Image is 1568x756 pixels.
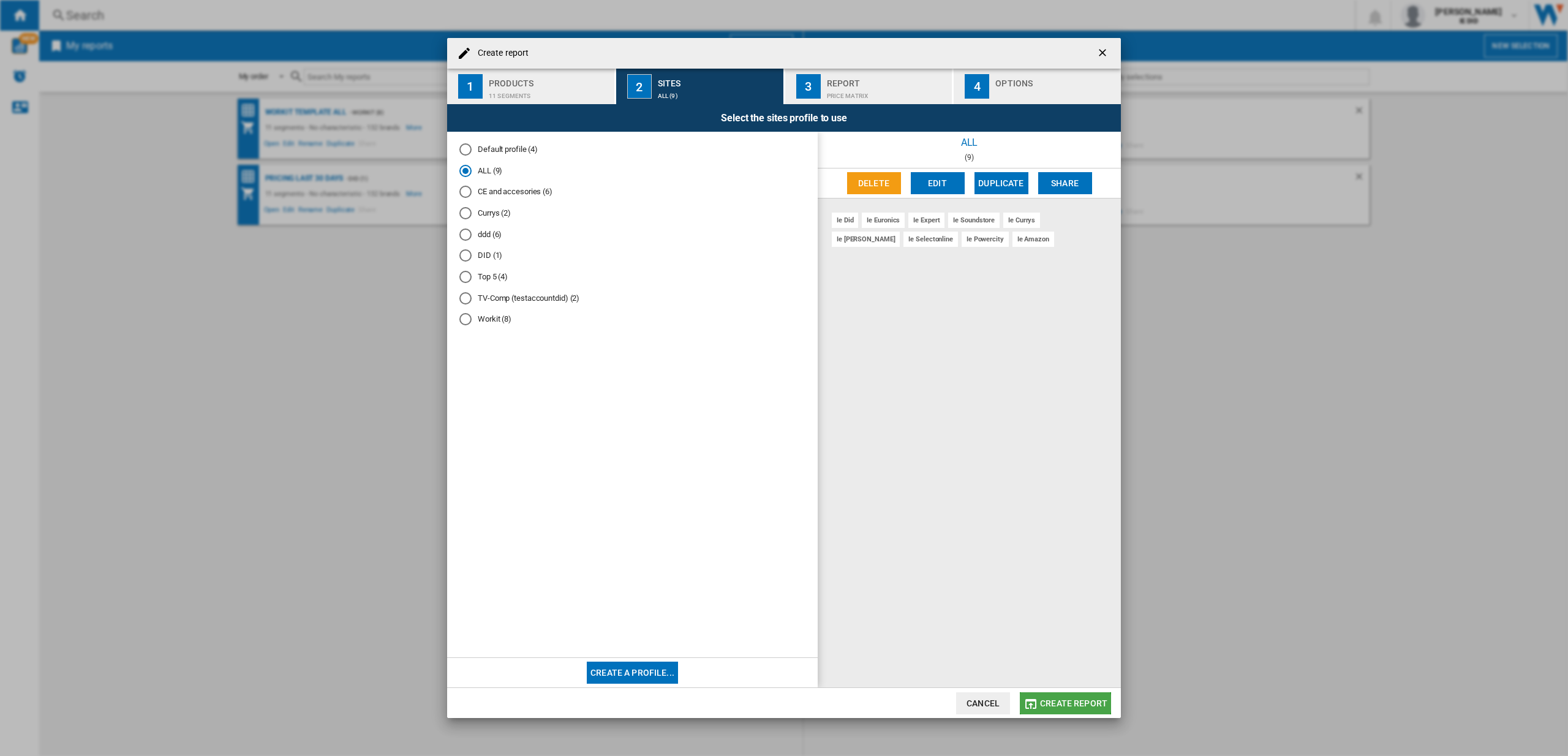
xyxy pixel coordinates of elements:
button: Cancel [956,692,1010,714]
md-radio-button: Currys (2) [459,208,805,219]
md-radio-button: Default profile (4) [459,144,805,156]
md-radio-button: TV-Comp (testaccountdid) (2) [459,292,805,304]
button: 4 Options [954,69,1121,104]
md-radio-button: DID (1) [459,250,805,262]
button: Create report [1020,692,1111,714]
div: ie powercity [962,232,1009,247]
button: Delete [847,172,901,194]
md-radio-button: Workit (8) [459,314,805,325]
div: Report [827,74,948,86]
button: 3 Report Price Matrix [785,69,954,104]
button: Create a profile... [587,662,678,684]
div: 4 [965,74,989,99]
button: Edit [911,172,965,194]
button: 1 Products 11 segments [447,69,616,104]
div: 1 [458,74,483,99]
button: getI18NText('BUTTONS.CLOSE_DIALOG') [1091,41,1116,66]
button: 2 Sites ALL (9) [616,69,785,104]
div: ALL [818,132,1121,153]
div: ie amazon [1012,232,1054,247]
div: ie soundstore [948,213,1000,228]
div: Options [995,74,1116,86]
div: 11 segments [489,86,609,99]
button: Duplicate [974,172,1028,194]
div: Sites [658,74,778,86]
div: ie did [832,213,858,228]
div: (9) [818,153,1121,162]
div: Products [489,74,609,86]
md-radio-button: ALL (9) [459,165,805,176]
h4: Create report [472,47,529,59]
span: Create report [1040,698,1107,708]
md-radio-button: ddd (6) [459,229,805,240]
div: Select the sites profile to use [447,104,1121,132]
div: ie euronics [862,213,905,228]
div: Price Matrix [827,86,948,99]
div: ie [PERSON_NAME] [832,232,900,247]
div: ie currys [1003,213,1040,228]
div: ALL (9) [658,86,778,99]
ng-md-icon: getI18NText('BUTTONS.CLOSE_DIALOG') [1096,47,1111,61]
div: ie selectonline [903,232,958,247]
div: ie expert [908,213,944,228]
button: Share [1038,172,1092,194]
div: 2 [627,74,652,99]
md-radio-button: Top 5 (4) [459,271,805,283]
md-radio-button: CE and accesories (6) [459,186,805,198]
div: 3 [796,74,821,99]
